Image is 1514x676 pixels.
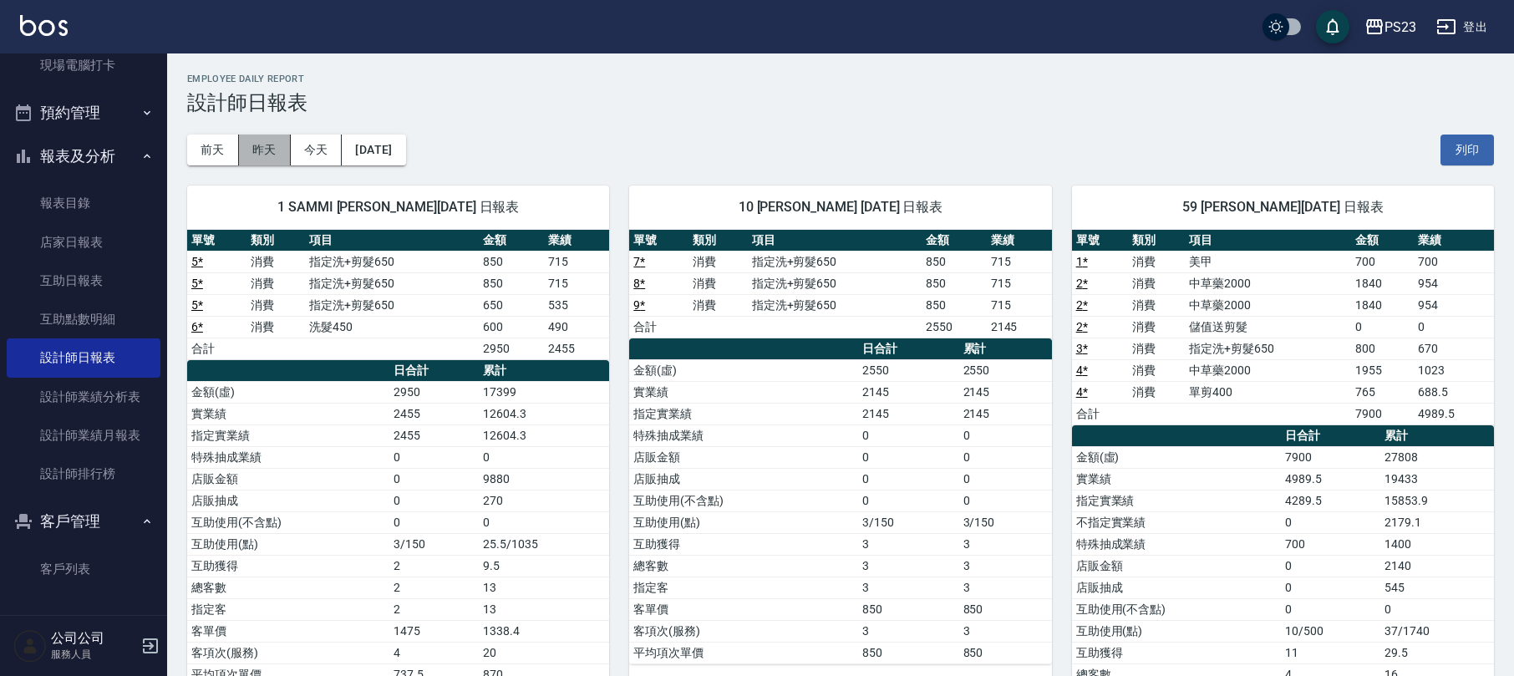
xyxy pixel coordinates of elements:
[1072,533,1282,555] td: 特殊抽成業績
[1128,338,1185,359] td: 消費
[389,511,479,533] td: 0
[629,446,858,468] td: 店販金額
[389,577,479,598] td: 2
[629,490,858,511] td: 互助使用(不含點)
[1414,230,1494,252] th: 業績
[7,46,160,84] a: 現場電腦打卡
[187,598,389,620] td: 指定客
[1380,490,1494,511] td: 15853.9
[239,135,291,165] button: 昨天
[1281,620,1380,642] td: 10/500
[987,251,1052,272] td: 715
[629,403,858,424] td: 指定實業績
[51,630,136,647] h5: 公司公司
[1092,199,1474,216] span: 59 [PERSON_NAME][DATE] 日報表
[1128,294,1185,316] td: 消費
[479,620,609,642] td: 1338.4
[389,555,479,577] td: 2
[479,403,609,424] td: 12604.3
[959,381,1052,403] td: 2145
[7,300,160,338] a: 互助點數明細
[629,555,858,577] td: 總客數
[7,378,160,416] a: 設計師業績分析表
[858,555,959,577] td: 3
[1128,359,1185,381] td: 消費
[858,598,959,620] td: 850
[1185,230,1351,252] th: 項目
[389,360,479,382] th: 日合計
[7,184,160,222] a: 報表目錄
[1128,381,1185,403] td: 消費
[389,403,479,424] td: 2455
[544,230,609,252] th: 業績
[187,642,389,663] td: 客項次(服務)
[7,223,160,262] a: 店家日報表
[959,533,1052,555] td: 3
[342,135,405,165] button: [DATE]
[246,316,306,338] td: 消費
[1185,338,1351,359] td: 指定洗+剪髮650
[187,577,389,598] td: 總客數
[187,403,389,424] td: 實業績
[1414,294,1494,316] td: 954
[629,230,688,252] th: 單號
[479,642,609,663] td: 20
[959,598,1052,620] td: 850
[748,251,922,272] td: 指定洗+剪髮650
[479,446,609,468] td: 0
[959,446,1052,468] td: 0
[1380,598,1494,620] td: 0
[1281,642,1380,663] td: 11
[1185,251,1351,272] td: 美甲
[1072,490,1282,511] td: 指定實業績
[629,511,858,533] td: 互助使用(點)
[207,199,589,216] span: 1 SAMMI [PERSON_NAME][DATE] 日報表
[987,316,1052,338] td: 2145
[1414,251,1494,272] td: 700
[688,251,748,272] td: 消費
[187,230,246,252] th: 單號
[1281,511,1380,533] td: 0
[7,550,160,588] a: 客戶列表
[479,533,609,555] td: 25.5/1035
[922,230,987,252] th: 金額
[1281,490,1380,511] td: 4289.5
[389,642,479,663] td: 4
[1351,272,1414,294] td: 1840
[1414,381,1494,403] td: 688.5
[1351,338,1414,359] td: 800
[1414,359,1494,381] td: 1023
[1380,620,1494,642] td: 37/1740
[748,230,922,252] th: 項目
[13,629,47,663] img: Person
[1072,403,1129,424] td: 合計
[1072,230,1129,252] th: 單號
[858,338,959,360] th: 日合計
[389,490,479,511] td: 0
[987,294,1052,316] td: 715
[479,338,544,359] td: 2950
[959,359,1052,381] td: 2550
[959,338,1052,360] th: 累計
[922,294,987,316] td: 850
[629,620,858,642] td: 客項次(服務)
[858,490,959,511] td: 0
[187,381,389,403] td: 金額(虛)
[479,230,544,252] th: 金額
[688,294,748,316] td: 消費
[389,446,479,468] td: 0
[187,424,389,446] td: 指定實業績
[629,230,1051,338] table: a dense table
[7,338,160,377] a: 設計師日報表
[1380,533,1494,555] td: 1400
[1128,316,1185,338] td: 消費
[7,262,160,300] a: 互助日報表
[1414,316,1494,338] td: 0
[1351,230,1414,252] th: 金額
[187,468,389,490] td: 店販金額
[1072,230,1494,425] table: a dense table
[479,468,609,490] td: 9880
[7,91,160,135] button: 預約管理
[479,294,544,316] td: 650
[1380,511,1494,533] td: 2179.1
